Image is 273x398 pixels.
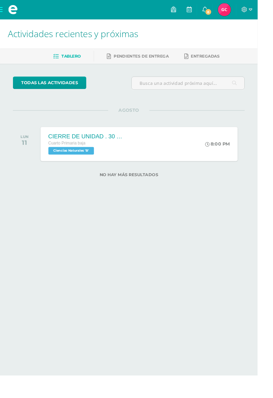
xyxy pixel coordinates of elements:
[51,149,91,154] span: Cuarto Primaria baja
[115,114,158,120] span: AGOSTO
[51,156,100,164] span: Ciencias Naturales 'B'
[65,57,86,62] span: Tablero
[120,57,179,62] span: Pendientes de entrega
[231,3,245,17] img: c75eb65bb09a715ab600f70ec685d21b.png
[195,54,233,65] a: Entregadas
[22,147,30,155] div: 11
[51,141,133,148] div: CIERRE DE UNIDAD . 30 ptos
[113,54,179,65] a: Pendientes de entrega
[22,142,30,147] div: LUN
[140,81,259,95] input: Busca una actividad próxima aquí...
[217,9,225,16] span: 8
[8,29,147,42] span: Actividades recientes y próximas
[57,54,86,65] a: Tablero
[14,81,91,94] a: todas las Actividades
[202,57,233,62] span: Entregadas
[217,150,244,156] div: 8:00 PM
[14,183,259,188] label: No hay más resultados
